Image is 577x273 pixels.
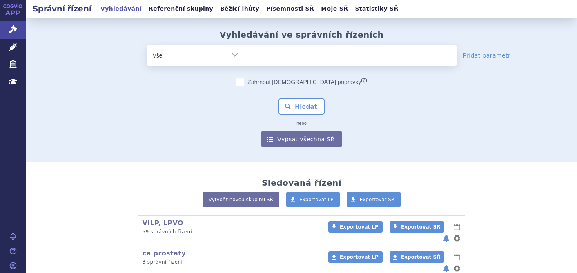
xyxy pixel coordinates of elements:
a: Běžící lhůty [218,3,262,14]
a: VILP, LPVO [143,219,184,227]
span: Exportovat LP [340,224,379,230]
span: Exportovat SŘ [360,197,395,202]
a: Exportovat SŘ [390,251,444,263]
button: notifikace [442,233,450,243]
abbr: (?) [361,78,367,83]
h2: Vyhledávání ve správních řízeních [220,30,384,40]
label: Zahrnout [DEMOGRAPHIC_DATA] přípravky [236,78,367,86]
i: nebo [292,121,311,126]
a: Moje SŘ [319,3,350,14]
a: Exportovat LP [328,221,383,233]
p: 59 správních řízení [143,229,318,235]
button: Hledat [278,98,325,115]
h2: Správní řízení [26,3,98,14]
a: Písemnosti SŘ [264,3,316,14]
h2: Sledovaná řízení [262,178,341,188]
a: Exportovat SŘ [390,221,444,233]
a: Exportovat LP [328,251,383,263]
button: lhůty [453,222,461,232]
a: Přidat parametr [463,51,511,60]
a: Statistiky SŘ [352,3,401,14]
p: 3 správní řízení [143,259,318,266]
a: Vypsat všechna SŘ [261,131,342,147]
button: lhůty [453,252,461,262]
a: Vytvořit novou skupinu SŘ [203,192,279,207]
a: Referenční skupiny [146,3,216,14]
span: Exportovat LP [299,197,334,202]
a: ca prostaty [143,249,186,257]
button: nastavení [453,233,461,243]
span: Exportovat SŘ [401,254,440,260]
a: Vyhledávání [98,3,144,14]
span: Exportovat SŘ [401,224,440,230]
span: Exportovat LP [340,254,379,260]
a: Exportovat SŘ [347,192,401,207]
a: Exportovat LP [286,192,340,207]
